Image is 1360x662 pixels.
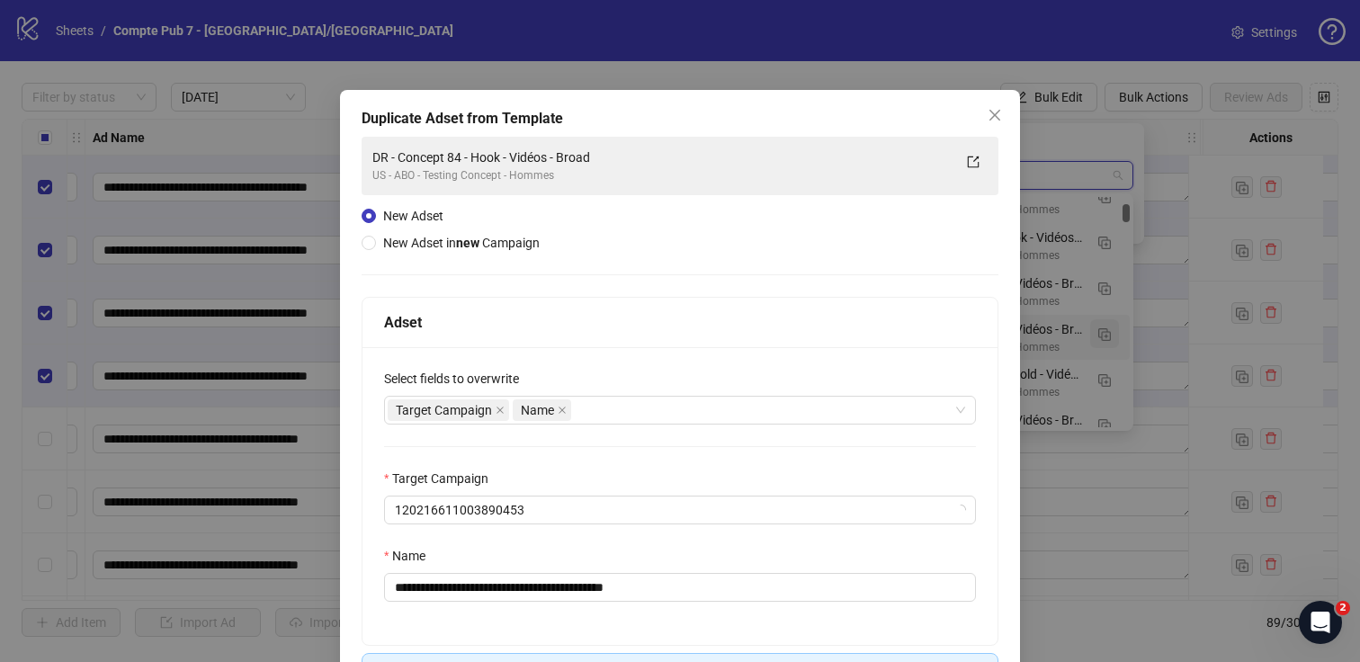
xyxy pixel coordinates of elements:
[496,406,505,415] span: close
[980,101,1009,130] button: Close
[396,400,492,420] span: Target Campaign
[384,573,976,602] input: Name
[362,108,998,130] div: Duplicate Adset from Template
[384,469,500,488] label: Target Campaign
[521,400,554,420] span: Name
[988,108,1002,122] span: close
[558,406,567,415] span: close
[395,497,965,523] span: 120216611003890453
[953,503,967,516] span: loading
[384,311,976,334] div: Adset
[967,156,980,168] span: export
[372,148,952,167] div: DR - Concept 84 - Hook - Vidéos - Broad
[383,236,540,250] span: New Adset in Campaign
[384,369,531,389] label: Select fields to overwrite
[383,209,443,223] span: New Adset
[1299,601,1342,644] iframe: Intercom live chat
[384,546,437,566] label: Name
[456,236,479,250] strong: new
[388,399,509,421] span: Target Campaign
[513,399,571,421] span: Name
[372,167,952,184] div: US - ABO - Testing Concept - Hommes
[1336,601,1350,615] span: 2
